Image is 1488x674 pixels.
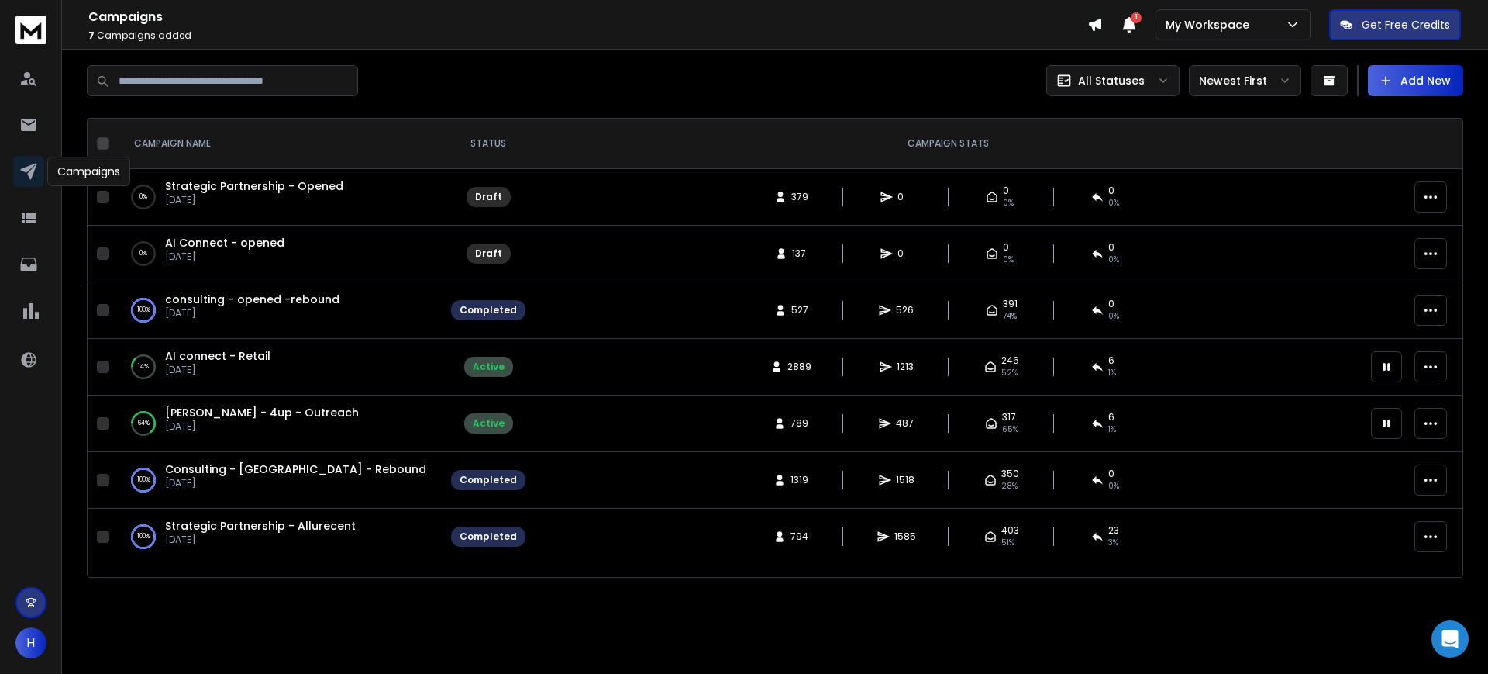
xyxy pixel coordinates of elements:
[896,417,914,430] span: 487
[115,226,442,282] td: 0%AI Connect - opened[DATE]
[1108,298,1114,310] span: 0
[139,246,147,261] p: 0 %
[165,235,284,251] a: AI Connect - opened
[138,416,150,431] p: 64 %
[1108,367,1116,379] span: 1 %
[137,472,150,488] p: 100 %
[115,119,442,169] th: CAMPAIGN NAME
[1001,524,1019,537] span: 403
[1329,9,1461,40] button: Get Free Credits
[165,534,356,546] p: [DATE]
[1108,468,1114,480] span: 0
[1002,423,1018,436] span: 65 %
[165,405,359,420] a: [PERSON_NAME] - 4up - Outreach
[894,531,916,543] span: 1585
[88,8,1087,26] h1: Campaigns
[47,157,130,186] div: Campaigns
[1003,298,1018,310] span: 391
[1003,197,1014,209] span: 0%
[138,359,149,375] p: 14 %
[1002,411,1016,423] span: 317
[1189,65,1301,96] button: Newest First
[15,16,46,44] img: logo
[473,417,505,430] div: Active
[791,304,808,316] span: 527
[473,361,505,373] div: Active
[1003,241,1009,254] span: 0
[1001,537,1014,549] span: 51 %
[791,191,808,203] span: 379
[1001,367,1018,379] span: 52 %
[1131,12,1142,23] span: 1
[897,191,913,203] span: 0
[1003,310,1017,323] span: 74 %
[115,509,442,565] td: 100%Strategic Partnership - Allurecent[DATE]
[165,518,356,534] a: Strategic Partnership - Allurecent
[115,339,442,396] td: 14%AI connect - Retail[DATE]
[535,119,1362,169] th: CAMPAIGN STATS
[1001,468,1019,480] span: 350
[790,531,808,543] span: 794
[115,169,442,226] td: 0%Strategic Partnership - Opened[DATE]
[1108,354,1114,367] span: 6
[1108,197,1119,209] span: 0%
[139,189,147,205] p: 0 %
[1003,185,1009,197] span: 0
[15,627,46,658] button: H
[1108,310,1119,323] span: 0 %
[460,304,517,316] div: Completed
[1431,620,1469,658] div: Open Intercom Messenger
[165,194,343,206] p: [DATE]
[897,247,913,260] span: 0
[1108,524,1119,537] span: 23
[165,348,270,364] a: AI connect - Retail
[1001,354,1019,367] span: 246
[88,29,95,42] span: 7
[1108,480,1119,493] span: 0 %
[88,29,1087,42] p: Campaigns added
[165,251,284,263] p: [DATE]
[1108,185,1114,197] span: 0
[787,361,811,373] span: 2889
[790,474,808,486] span: 1319
[137,529,150,544] p: 100 %
[1003,254,1014,266] span: 0%
[460,531,517,543] div: Completed
[115,396,442,452] td: 64%[PERSON_NAME] - 4up - Outreach[DATE]
[1362,17,1450,33] p: Get Free Credits
[1108,411,1114,423] span: 6
[165,307,339,320] p: [DATE]
[1108,423,1116,436] span: 1 %
[475,247,502,260] div: Draft
[165,364,270,376] p: [DATE]
[137,302,150,318] p: 100 %
[1078,73,1145,88] p: All Statuses
[115,282,442,339] td: 100%consulting - opened -rebound[DATE]
[165,420,359,433] p: [DATE]
[1368,65,1463,96] button: Add New
[165,292,339,307] a: consulting - opened -rebound
[460,474,517,486] div: Completed
[896,304,914,316] span: 526
[896,474,914,486] span: 1518
[1108,254,1119,266] span: 0%
[165,477,426,489] p: [DATE]
[475,191,502,203] div: Draft
[790,417,808,430] span: 789
[1001,480,1018,493] span: 28 %
[165,461,426,477] a: Consulting - [GEOGRAPHIC_DATA] - Rebound
[165,178,343,194] a: Strategic Partnership - Opened
[115,452,442,509] td: 100%Consulting - [GEOGRAPHIC_DATA] - Rebound[DATE]
[792,247,808,260] span: 137
[442,119,535,169] th: STATUS
[1108,241,1114,254] span: 0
